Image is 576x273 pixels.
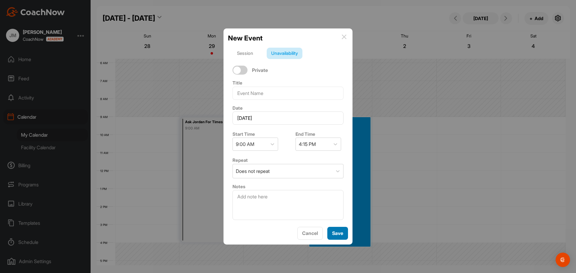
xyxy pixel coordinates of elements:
[556,253,570,267] div: Open Intercom Messenger
[295,131,315,137] label: End Time
[297,227,323,240] button: Cancel
[299,141,316,148] div: 4:15 PM
[327,227,348,240] button: Save
[232,157,248,163] label: Repeat
[267,48,302,59] div: Unavailability
[236,168,270,175] div: Does not repeat
[332,230,343,236] span: Save
[232,80,242,86] label: Title
[228,33,262,43] h2: New Event
[232,48,258,59] div: Session
[236,141,254,148] div: 9:00 AM
[232,105,243,111] label: Date
[232,184,245,189] label: Notes
[302,230,318,236] span: Cancel
[342,34,346,39] img: info
[252,67,268,73] span: Private
[232,131,255,137] label: Start Time
[232,111,343,125] input: Select Date
[232,87,343,100] input: Event Name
